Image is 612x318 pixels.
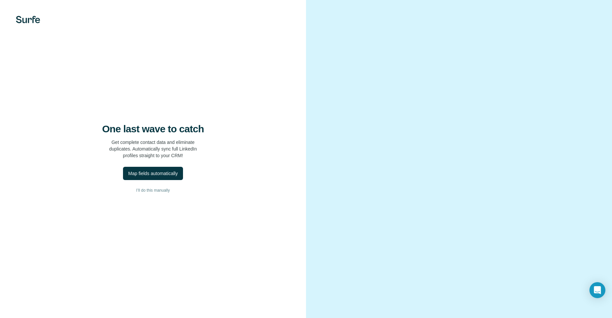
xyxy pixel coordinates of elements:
[13,185,293,195] button: I’ll do this manually
[16,16,40,23] img: Surfe's logo
[128,170,178,177] div: Map fields automatically
[109,139,197,159] p: Get complete contact data and eliminate duplicates. Automatically sync full LinkedIn profiles str...
[589,282,605,298] div: Open Intercom Messenger
[102,123,204,135] h4: One last wave to catch
[123,167,183,180] button: Map fields automatically
[136,187,170,193] span: I’ll do this manually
